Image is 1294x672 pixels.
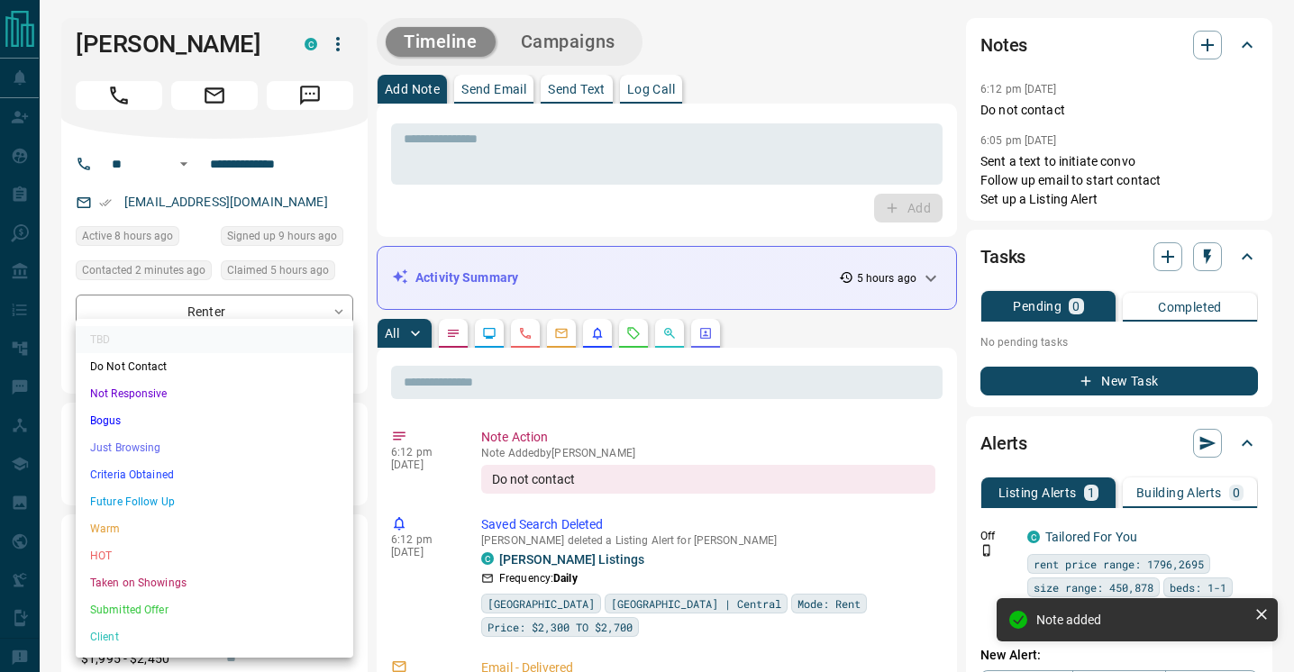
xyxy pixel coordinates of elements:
li: Do Not Contact [76,353,353,380]
div: Note added [1036,613,1247,627]
li: Not Responsive [76,380,353,407]
li: Submitted Offer [76,596,353,623]
li: Just Browsing [76,434,353,461]
li: Client [76,623,353,650]
li: HOT [76,542,353,569]
li: Bogus [76,407,353,434]
li: Criteria Obtained [76,461,353,488]
li: Future Follow Up [76,488,353,515]
li: Taken on Showings [76,569,353,596]
li: Warm [76,515,353,542]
